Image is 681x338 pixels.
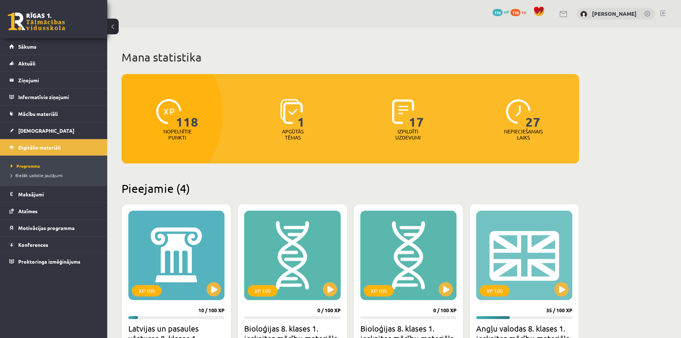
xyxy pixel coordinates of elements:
[480,285,509,297] div: XP 100
[248,285,277,297] div: XP 100
[122,50,579,64] h1: Mana statistika
[156,99,181,124] img: icon-xp-0682a9bc20223a9ccc6f5883a126b849a74cddfe5390d2b41b4391c66f2066e7.svg
[504,128,543,141] p: Nepieciešamais laiks
[18,208,38,214] span: Atzīmes
[176,99,198,128] span: 118
[409,99,424,128] span: 17
[18,144,61,151] span: Digitālie materiāli
[9,55,98,72] a: Aktuāli
[18,241,48,248] span: Konferences
[504,9,509,15] span: mP
[510,9,520,16] span: 118
[9,253,98,270] a: Proktoringa izmēģinājums
[132,285,162,297] div: XP 100
[9,203,98,219] a: Atzīmes
[11,163,40,169] span: Programma
[163,128,192,141] p: Nopelnītie punkti
[364,285,394,297] div: XP 100
[18,258,80,265] span: Proktoringa izmēģinājums
[9,139,98,156] a: Digitālie materiāli
[9,38,98,55] a: Sākums
[493,9,509,15] a: 116 mP
[18,127,74,134] span: [DEMOGRAPHIC_DATA]
[592,10,637,17] a: [PERSON_NAME]
[506,99,531,124] img: icon-clock-7be60019b62300814b6bd22b8e044499b485619524d84068768e800edab66f18.svg
[11,163,100,169] a: Programma
[18,225,75,231] span: Motivācijas programma
[9,72,98,88] a: Ziņojumi
[9,236,98,253] a: Konferences
[280,99,303,124] img: icon-learned-topics-4a711ccc23c960034f471b6e78daf4a3bad4a20eaf4de84257b87e66633f6470.svg
[18,72,98,88] legend: Ziņojumi
[18,186,98,202] legend: Maksājumi
[525,99,541,128] span: 27
[510,9,530,15] a: 118 xp
[279,128,307,141] p: Apgūtās tēmas
[9,106,98,122] a: Mācību materiāli
[9,186,98,202] a: Maksājumi
[580,11,587,18] img: Alina Ščerbicka
[9,89,98,105] a: Informatīvie ziņojumi
[493,9,503,16] span: 116
[11,172,63,178] span: Biežāk uzdotie jautājumi
[11,172,100,178] a: Biežāk uzdotie jautājumi
[522,9,526,15] span: xp
[8,13,65,30] a: Rīgas 1. Tālmācības vidusskola
[9,122,98,139] a: [DEMOGRAPHIC_DATA]
[18,111,58,117] span: Mācību materiāli
[122,181,579,195] h2: Pieejamie (4)
[18,43,36,50] span: Sākums
[392,99,414,124] img: icon-completed-tasks-ad58ae20a441b2904462921112bc710f1caf180af7a3daa7317a5a94f2d26646.svg
[297,99,305,128] span: 1
[9,220,98,236] a: Motivācijas programma
[394,128,422,141] p: Izpildīti uzdevumi
[18,60,35,67] span: Aktuāli
[18,89,98,105] legend: Informatīvie ziņojumi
